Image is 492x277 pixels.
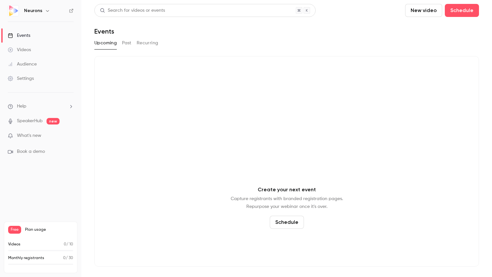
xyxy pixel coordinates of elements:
[17,118,43,124] a: SpeakerHub
[8,103,74,110] li: help-dropdown-opener
[94,38,117,48] button: Upcoming
[8,226,21,234] span: Free
[24,7,42,14] h6: Neurons
[258,186,316,194] p: Create your next event
[17,148,45,155] span: Book a demo
[137,38,158,48] button: Recurring
[94,27,114,35] h1: Events
[8,75,34,82] div: Settings
[25,227,73,232] span: Plan usage
[63,256,66,260] span: 0
[17,132,41,139] span: What's new
[270,216,304,229] button: Schedule
[122,38,131,48] button: Past
[8,241,20,247] p: Videos
[100,7,165,14] div: Search for videos or events
[47,118,60,124] span: new
[8,47,31,53] div: Videos
[445,4,479,17] button: Schedule
[231,195,343,211] p: Capture registrants with branded registration pages. Repurpose your webinar once it's over.
[405,4,442,17] button: New video
[8,6,19,16] img: Neurons
[8,32,30,39] div: Events
[64,241,73,247] p: / 10
[8,255,44,261] p: Monthly registrants
[64,242,66,246] span: 0
[63,255,73,261] p: / 30
[8,61,37,67] div: Audience
[66,133,74,139] iframe: Noticeable Trigger
[17,103,26,110] span: Help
